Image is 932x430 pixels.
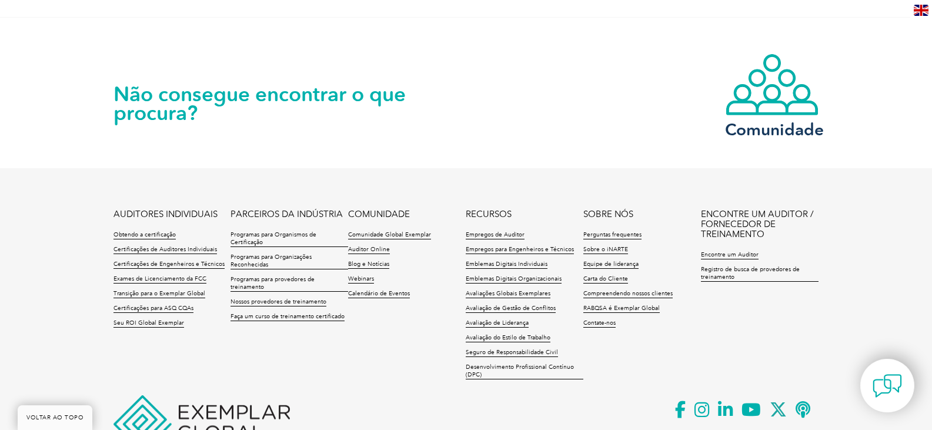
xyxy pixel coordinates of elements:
a: Seguro de Responsabilidade Civil [466,349,558,357]
img: contact-chat.png [873,371,902,401]
font: Comunidade Global Exemplar [348,231,431,238]
a: Carta do Cliente [583,275,628,284]
a: Comunidade [725,53,819,137]
font: Certificações para ASQ CQAs [113,305,193,312]
font: Seguro de Responsabilidade Civil [466,349,558,356]
a: Programas para Organismos de Certificação [231,231,348,247]
font: Perguntas frequentes [583,231,642,238]
font: Empregos de Auditor [466,231,525,238]
font: ENCONTRE UM AUDITOR / FORNECEDOR DE TREINAMENTO [701,209,814,239]
font: Exames de Licenciamento da FCC [113,275,206,282]
img: en [914,5,928,16]
a: PARCEIROS DA INDÚSTRIA [231,209,343,219]
a: COMUNIDADE [348,209,410,219]
font: Transição para o Exemplar Global [113,290,205,297]
a: VOLTAR AO TOPO [18,405,92,430]
a: Sobre o iNARTE [583,246,628,254]
a: Desenvolvimento Profissional Contínuo (DPC) [466,364,583,379]
a: Auditor Online [348,246,390,254]
a: Contate-nos [583,319,616,328]
a: Registro de busca de provedores de treinamento [701,266,819,282]
font: Avaliações Globais Exemplares [466,290,550,297]
font: Avaliação de Gestão de Conflitos [466,305,556,312]
a: Exames de Licenciamento da FCC [113,275,206,284]
font: Comunidade [725,119,824,139]
font: Equipe de liderança [583,261,639,268]
font: Emblemas Digitais Organizacionais [466,275,562,282]
font: Contate-nos [583,319,616,326]
a: Compreendendo nossos clientes [583,290,673,298]
a: Comunidade Global Exemplar [348,231,431,239]
font: Compreendendo nossos clientes [583,290,673,297]
a: Blog e Notícias [348,261,389,269]
font: Avaliação do Estilo de Trabalho [466,334,550,341]
a: Emblemas Digitais Organizacionais [466,275,562,284]
font: Seu ROI Global Exemplar [113,319,184,326]
font: Programas para provedores de treinamento [231,276,315,291]
font: Avaliação de Liderança [466,319,529,326]
a: Empregos para Engenheiros e Técnicos [466,246,574,254]
font: Emblemas Digitais Individuais [466,261,547,268]
a: Avaliação do Estilo de Trabalho [466,334,550,342]
img: icon-community.webp [725,53,819,116]
a: Programas para provedores de treinamento [231,276,348,292]
font: Blog e Notícias [348,261,389,268]
font: Certificações de Auditores Individuais [113,246,217,253]
font: Programas para Organismos de Certificação [231,231,316,246]
a: Seu ROI Global Exemplar [113,319,184,328]
font: Empregos para Engenheiros e Técnicos [466,246,574,253]
font: Encontre um Auditor [701,251,759,258]
a: Webinars [348,275,374,284]
font: Webinars [348,275,374,282]
a: Empregos de Auditor [466,231,525,239]
a: Equipe de liderança [583,261,639,269]
a: Certificações de Engenheiros e Técnicos [113,261,225,269]
font: Não consegue encontrar o que procura? [113,82,406,125]
a: Emblemas Digitais Individuais [466,261,547,269]
a: Nossos provedores de treinamento [231,298,326,306]
a: Perguntas frequentes [583,231,642,239]
a: Certificações para ASQ CQAs [113,305,193,313]
font: Faça um curso de treinamento certificado [231,313,345,320]
font: Carta do Cliente [583,275,628,282]
a: Transição para o Exemplar Global [113,290,205,298]
a: ENCONTRE UM AUDITOR / FORNECEDOR DE TREINAMENTO [701,209,819,239]
a: Avaliações Globais Exemplares [466,290,550,298]
font: VOLTAR AO TOPO [26,414,83,421]
a: RABQSA é Exemplar Global [583,305,660,313]
a: RECURSOS [466,209,512,219]
a: Avaliação de Liderança [466,319,529,328]
font: Nossos provedores de treinamento [231,298,326,305]
a: Obtendo a certificação [113,231,176,239]
font: RABQSA é Exemplar Global [583,305,660,312]
a: Faça um curso de treinamento certificado [231,313,345,321]
font: Certificações de Engenheiros e Técnicos [113,261,225,268]
a: Encontre um Auditor [701,251,759,259]
font: Desenvolvimento Profissional Contínuo (DPC) [466,364,574,378]
a: Avaliação de Gestão de Conflitos [466,305,556,313]
a: AUDITORES INDIVIDUAIS [113,209,218,219]
font: Programas para Organizações Reconhecidas [231,254,312,268]
font: Sobre o iNARTE [583,246,628,253]
a: Certificações de Auditores Individuais [113,246,217,254]
a: Calendário de Eventos [348,290,410,298]
a: SOBRE NÓS [583,209,633,219]
font: Auditor Online [348,246,390,253]
a: Programas para Organizações Reconhecidas [231,254,348,269]
font: Calendário de Eventos [348,290,410,297]
font: Registro de busca de provedores de treinamento [701,266,800,281]
font: Obtendo a certificação [113,231,176,238]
